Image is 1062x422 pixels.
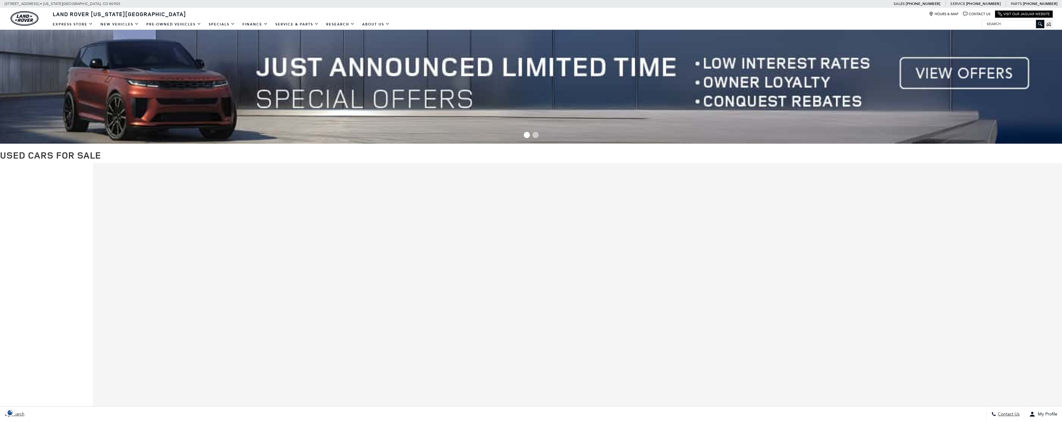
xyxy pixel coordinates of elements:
[272,19,322,30] a: Service & Parts
[1011,2,1022,6] span: Parts
[11,11,38,26] a: land-rover
[11,11,38,26] img: Land Rover
[906,1,940,6] a: [PHONE_NUMBER]
[97,19,143,30] a: New Vehicles
[49,19,393,30] nav: Main Navigation
[3,409,17,416] section: Click to Open Cookie Consent Modal
[963,12,990,16] a: Contact Us
[143,19,205,30] a: Pre-Owned Vehicles
[1024,406,1062,422] button: Open user profile menu
[53,10,186,18] span: Land Rover [US_STATE][GEOGRAPHIC_DATA]
[3,409,17,416] img: Opt-Out Icon
[49,10,190,18] a: Land Rover [US_STATE][GEOGRAPHIC_DATA]
[1035,412,1057,417] span: My Profile
[524,132,530,138] span: Go to slide 1
[5,2,120,6] a: [STREET_ADDRESS] • [US_STATE][GEOGRAPHIC_DATA], CO 80905
[49,19,97,30] a: EXPRESS STORE
[894,2,905,6] span: Sales
[929,12,958,16] a: Hours & Map
[950,2,965,6] span: Service
[966,1,1001,6] a: [PHONE_NUMBER]
[996,412,1020,417] span: Contact Us
[205,19,239,30] a: Specials
[1023,1,1057,6] a: [PHONE_NUMBER]
[998,12,1050,16] a: Visit Our Jaguar Website
[322,19,358,30] a: Research
[358,19,393,30] a: About Us
[532,132,539,138] span: Go to slide 2
[982,20,1044,28] input: Search
[239,19,272,30] a: Finance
